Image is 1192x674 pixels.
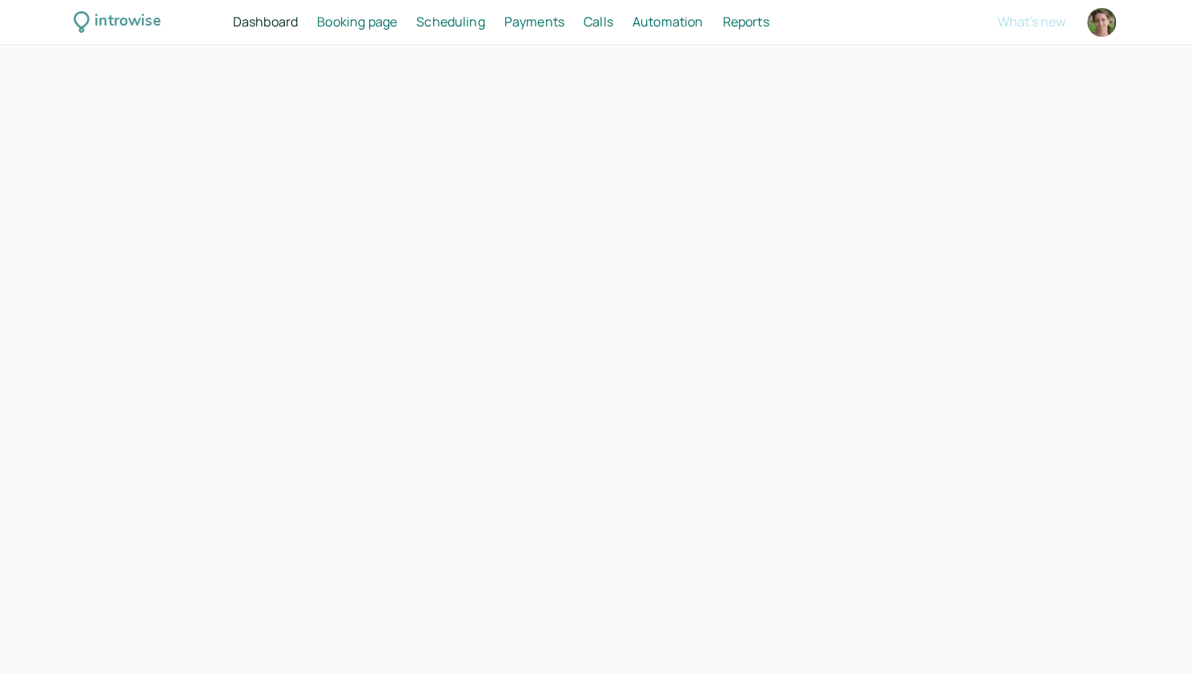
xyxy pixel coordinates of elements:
a: Automation [632,12,704,33]
a: Scheduling [416,12,485,33]
iframe: Chat Widget [1112,597,1192,674]
button: What's new [997,14,1066,29]
a: Reports [722,12,769,33]
span: What's new [997,13,1066,30]
span: Booking page [317,13,397,30]
a: Account [1085,6,1118,39]
a: Payments [504,12,564,33]
span: Calls [584,13,613,30]
div: introwise [94,10,160,34]
span: Reports [722,13,769,30]
span: Automation [632,13,704,30]
a: introwise [74,10,161,34]
a: Dashboard [233,12,298,33]
a: Calls [584,12,613,33]
span: Dashboard [233,13,298,30]
span: Payments [504,13,564,30]
a: Booking page [317,12,397,33]
span: Scheduling [416,13,485,30]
